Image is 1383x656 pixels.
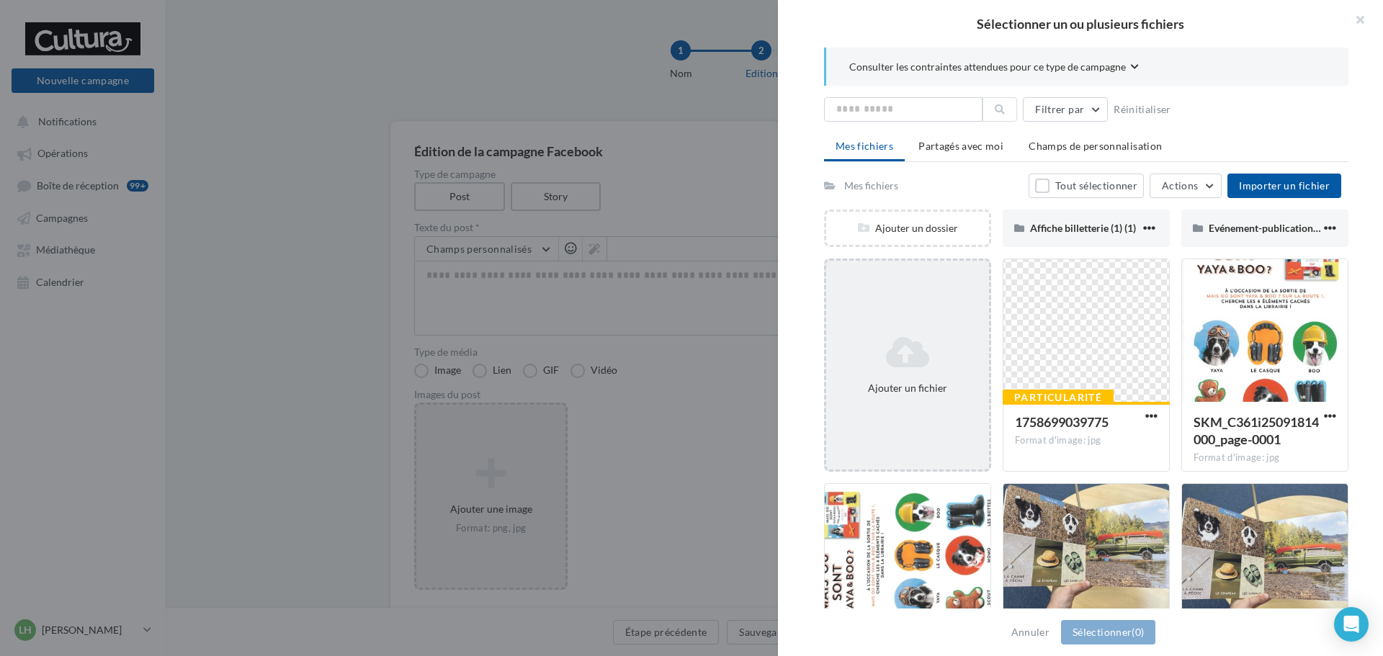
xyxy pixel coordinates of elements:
[832,381,983,395] div: Ajouter un fichier
[1003,390,1114,405] div: Particularité
[1334,607,1369,642] div: Open Intercom Messenger
[849,59,1139,77] button: Consulter les contraintes attendues pour ce type de campagne
[844,179,898,193] div: Mes fichiers
[1132,626,1144,638] span: (0)
[1227,174,1341,198] button: Importer un fichier
[849,60,1126,74] span: Consulter les contraintes attendues pour ce type de campagne
[1015,414,1109,430] span: 1758699039775
[1194,414,1319,447] span: SKM_C361i25091814000_page-0001
[1108,101,1177,118] button: Réinitialiser
[801,17,1360,30] h2: Sélectionner un ou plusieurs fichiers
[1162,179,1198,192] span: Actions
[826,221,989,235] div: Ajouter un dossier
[1029,174,1144,198] button: Tout sélectionner
[1239,179,1330,192] span: Importer un fichier
[1194,451,1336,464] div: Format d'image: jpg
[1029,140,1162,152] span: Champs de personnalisation
[1209,222,1361,234] span: Evénement-publication-Facebook
[836,140,893,152] span: Mes fichiers
[1006,624,1055,641] button: Annuler
[1015,434,1158,447] div: Format d'image: jpg
[1061,620,1155,644] button: Sélectionner(0)
[918,140,1003,152] span: Partagés avec moi
[1030,222,1136,234] span: Affiche billetterie (1) (1)
[1023,97,1108,122] button: Filtrer par
[1150,174,1222,198] button: Actions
